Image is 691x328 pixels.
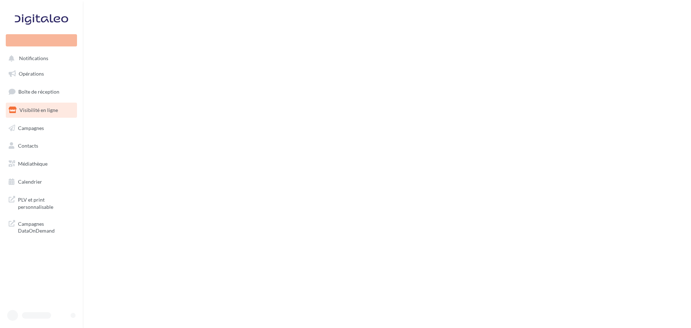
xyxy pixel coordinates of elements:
span: Campagnes DataOnDemand [18,219,74,234]
a: Médiathèque [4,156,78,171]
span: Notifications [19,55,48,62]
span: Contacts [18,143,38,149]
span: Boîte de réception [18,89,59,95]
span: Visibilité en ligne [19,107,58,113]
a: Opérations [4,66,78,81]
a: Campagnes DataOnDemand [4,216,78,237]
a: PLV et print personnalisable [4,192,78,213]
span: Calendrier [18,179,42,185]
a: Calendrier [4,174,78,189]
a: Boîte de réception [4,84,78,99]
div: Nouvelle campagne [6,34,77,46]
a: Contacts [4,138,78,153]
a: Visibilité en ligne [4,103,78,118]
span: PLV et print personnalisable [18,195,74,210]
span: Médiathèque [18,161,48,167]
span: Opérations [19,71,44,77]
a: Campagnes [4,121,78,136]
span: Campagnes [18,125,44,131]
